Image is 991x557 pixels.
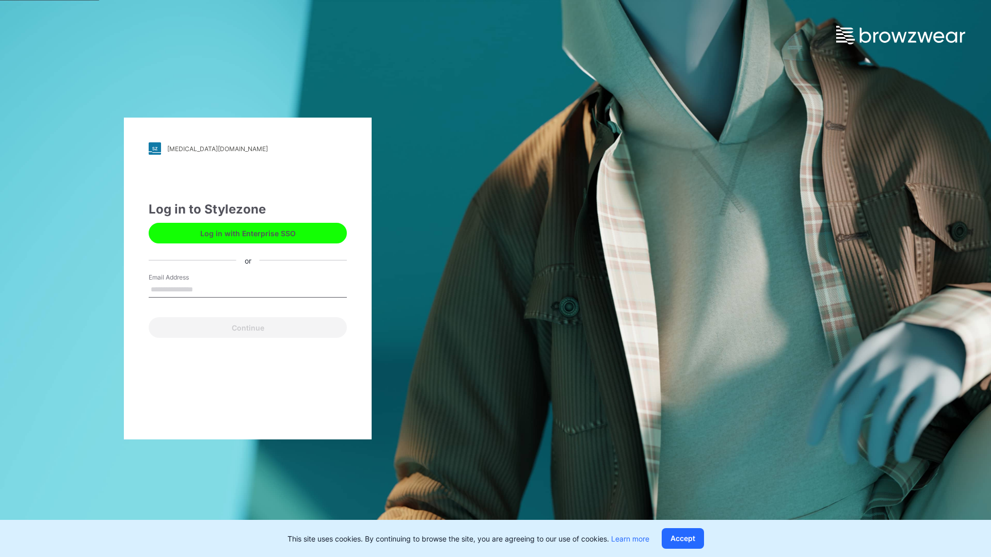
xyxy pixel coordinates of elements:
[149,142,347,155] a: [MEDICAL_DATA][DOMAIN_NAME]
[149,142,161,155] img: stylezone-logo.562084cfcfab977791bfbf7441f1a819.svg
[167,145,268,153] div: [MEDICAL_DATA][DOMAIN_NAME]
[236,255,260,266] div: or
[149,200,347,219] div: Log in to Stylezone
[287,533,649,544] p: This site uses cookies. By continuing to browse the site, you are agreeing to our use of cookies.
[836,26,965,44] img: browzwear-logo.e42bd6dac1945053ebaf764b6aa21510.svg
[662,528,704,549] button: Accept
[149,273,221,282] label: Email Address
[149,223,347,243] button: Log in with Enterprise SSO
[611,534,649,543] a: Learn more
